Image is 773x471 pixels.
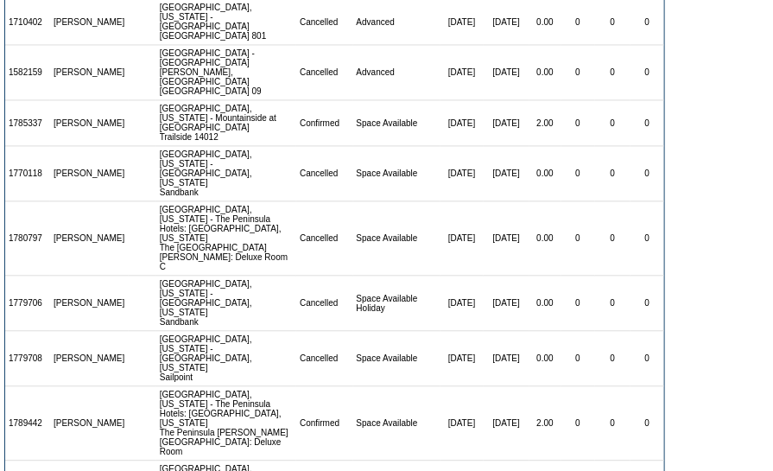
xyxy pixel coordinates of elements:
[296,146,352,201] td: Cancelled
[529,45,561,100] td: 0.00
[156,276,296,331] td: [GEOGRAPHIC_DATA], [US_STATE] - [GEOGRAPHIC_DATA], [US_STATE] Sandbank
[529,100,561,146] td: 2.00
[5,386,50,461] td: 1789442
[296,45,352,100] td: Cancelled
[561,146,595,201] td: 0
[630,201,664,276] td: 0
[630,276,664,331] td: 0
[156,331,296,386] td: [GEOGRAPHIC_DATA], [US_STATE] - [GEOGRAPHIC_DATA], [US_STATE] Sailpoint
[5,201,50,276] td: 1780797
[5,100,50,146] td: 1785337
[529,146,561,201] td: 0.00
[353,331,440,386] td: Space Available
[595,331,631,386] td: 0
[595,386,631,461] td: 0
[50,386,129,461] td: [PERSON_NAME]
[5,45,50,100] td: 1582159
[296,386,352,461] td: Confirmed
[595,146,631,201] td: 0
[50,146,129,201] td: [PERSON_NAME]
[595,201,631,276] td: 0
[353,45,440,100] td: Advanced
[5,146,50,201] td: 1770118
[484,100,529,146] td: [DATE]
[156,201,296,276] td: [GEOGRAPHIC_DATA], [US_STATE] - The Peninsula Hotels: [GEOGRAPHIC_DATA], [US_STATE] The [GEOGRAPH...
[440,386,484,461] td: [DATE]
[484,201,529,276] td: [DATE]
[630,45,664,100] td: 0
[50,201,129,276] td: [PERSON_NAME]
[561,331,595,386] td: 0
[353,146,440,201] td: Space Available
[50,45,129,100] td: [PERSON_NAME]
[440,276,484,331] td: [DATE]
[561,100,595,146] td: 0
[561,201,595,276] td: 0
[630,386,664,461] td: 0
[440,201,484,276] td: [DATE]
[529,276,561,331] td: 0.00
[529,386,561,461] td: 2.00
[353,386,440,461] td: Space Available
[353,201,440,276] td: Space Available
[484,45,529,100] td: [DATE]
[484,386,529,461] td: [DATE]
[156,45,296,100] td: [GEOGRAPHIC_DATA] - [GEOGRAPHIC_DATA][PERSON_NAME], [GEOGRAPHIC_DATA] [GEOGRAPHIC_DATA] 09
[630,146,664,201] td: 0
[296,201,352,276] td: Cancelled
[156,100,296,146] td: [GEOGRAPHIC_DATA], [US_STATE] - Mountainside at [GEOGRAPHIC_DATA] Trailside 14012
[529,331,561,386] td: 0.00
[484,331,529,386] td: [DATE]
[156,146,296,201] td: [GEOGRAPHIC_DATA], [US_STATE] - [GEOGRAPHIC_DATA], [US_STATE] Sandbank
[561,276,595,331] td: 0
[595,100,631,146] td: 0
[440,331,484,386] td: [DATE]
[353,276,440,331] td: Space Available Holiday
[50,100,129,146] td: [PERSON_NAME]
[561,45,595,100] td: 0
[529,201,561,276] td: 0.00
[353,100,440,146] td: Space Available
[156,386,296,461] td: [GEOGRAPHIC_DATA], [US_STATE] - The Peninsula Hotels: [GEOGRAPHIC_DATA], [US_STATE] The Peninsula...
[440,100,484,146] td: [DATE]
[296,276,352,331] td: Cancelled
[296,331,352,386] td: Cancelled
[5,276,50,331] td: 1779706
[484,146,529,201] td: [DATE]
[595,45,631,100] td: 0
[484,276,529,331] td: [DATE]
[440,45,484,100] td: [DATE]
[630,100,664,146] td: 0
[440,146,484,201] td: [DATE]
[50,276,129,331] td: [PERSON_NAME]
[630,331,664,386] td: 0
[50,331,129,386] td: [PERSON_NAME]
[595,276,631,331] td: 0
[5,331,50,386] td: 1779708
[561,386,595,461] td: 0
[296,100,352,146] td: Confirmed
